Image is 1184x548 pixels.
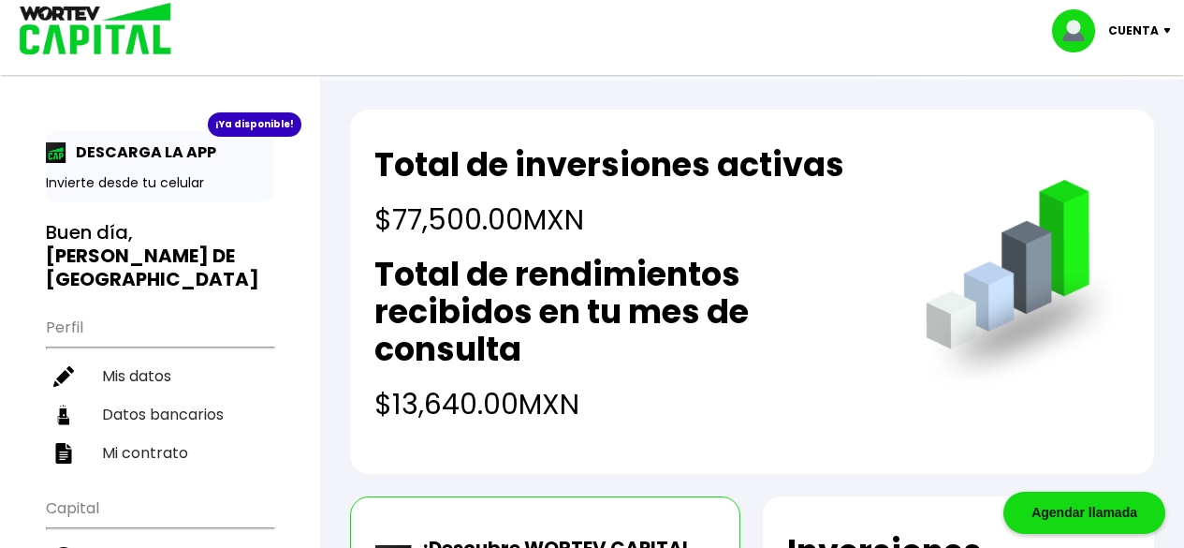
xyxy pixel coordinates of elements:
[374,256,888,368] h2: Total de rendimientos recibidos en tu mes de consulta
[1003,492,1165,534] div: Agendar llamada
[46,173,273,193] p: Invierte desde tu celular
[46,434,273,472] a: Mi contrato
[374,146,844,184] h2: Total de inversiones activas
[46,243,259,292] b: [PERSON_NAME] DE [GEOGRAPHIC_DATA]
[1052,9,1108,52] img: profile-image
[46,395,273,434] a: Datos bancarios
[46,142,66,163] img: app-icon
[374,199,844,241] h4: $77,500.00 MXN
[374,383,888,425] h4: $13,640.00 MXN
[46,306,273,472] ul: Perfil
[1159,28,1184,34] img: icon-down
[53,366,74,387] img: editar-icon.952d3147.svg
[53,443,74,464] img: contrato-icon.f2db500c.svg
[1108,17,1159,45] p: Cuenta
[53,405,74,425] img: datos-icon.10cf9172.svg
[46,357,273,395] a: Mis datos
[46,221,273,291] h3: Buen día,
[66,141,216,164] p: DESCARGA LA APP
[208,112,301,137] div: ¡Ya disponible!
[917,180,1130,392] img: grafica.516fef24.png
